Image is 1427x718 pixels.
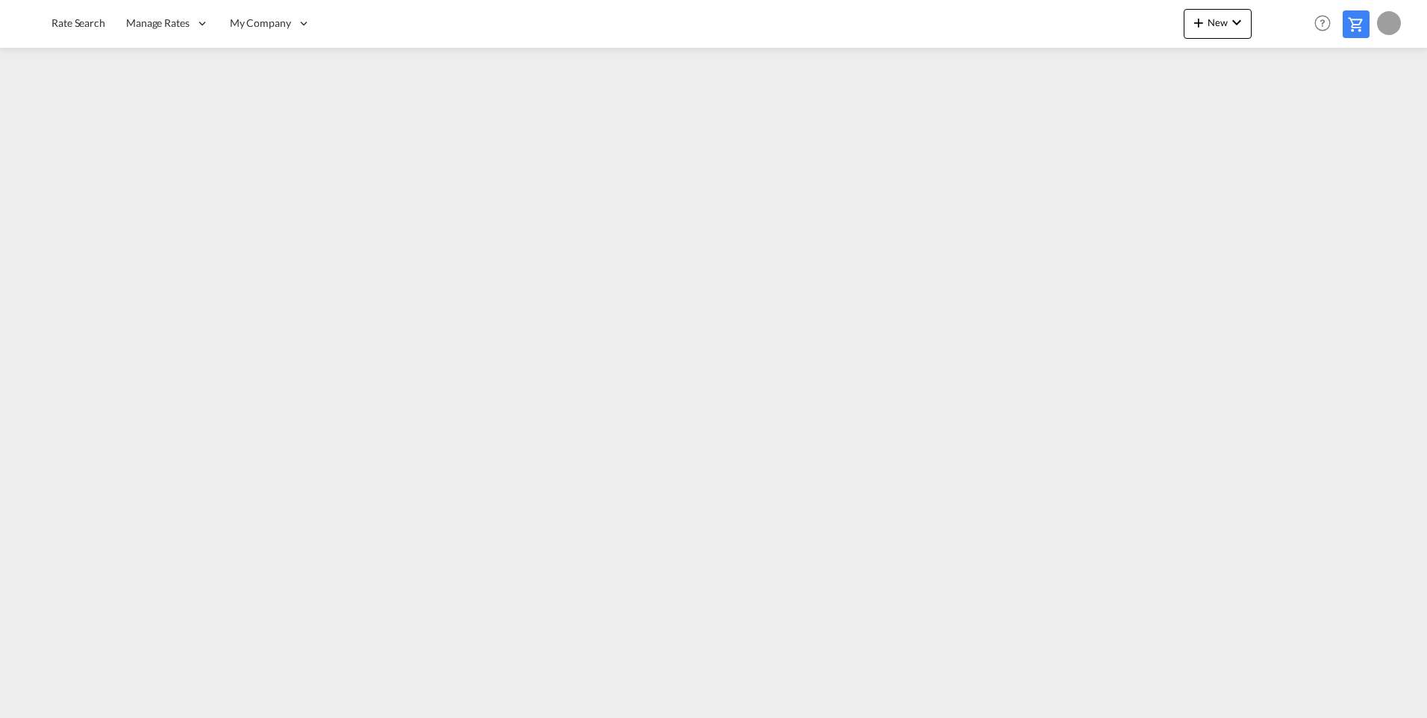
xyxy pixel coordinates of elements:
md-icon: icon-plus 400-fg [1190,13,1208,31]
span: Manage Rates [126,16,190,31]
div: Help [1310,10,1343,37]
span: New [1190,16,1246,28]
span: My Company [230,16,291,31]
span: Rate Search [51,16,105,29]
md-icon: icon-chevron-down [1228,13,1246,31]
span: Help [1310,10,1335,36]
button: icon-plus 400-fgNewicon-chevron-down [1184,9,1252,39]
